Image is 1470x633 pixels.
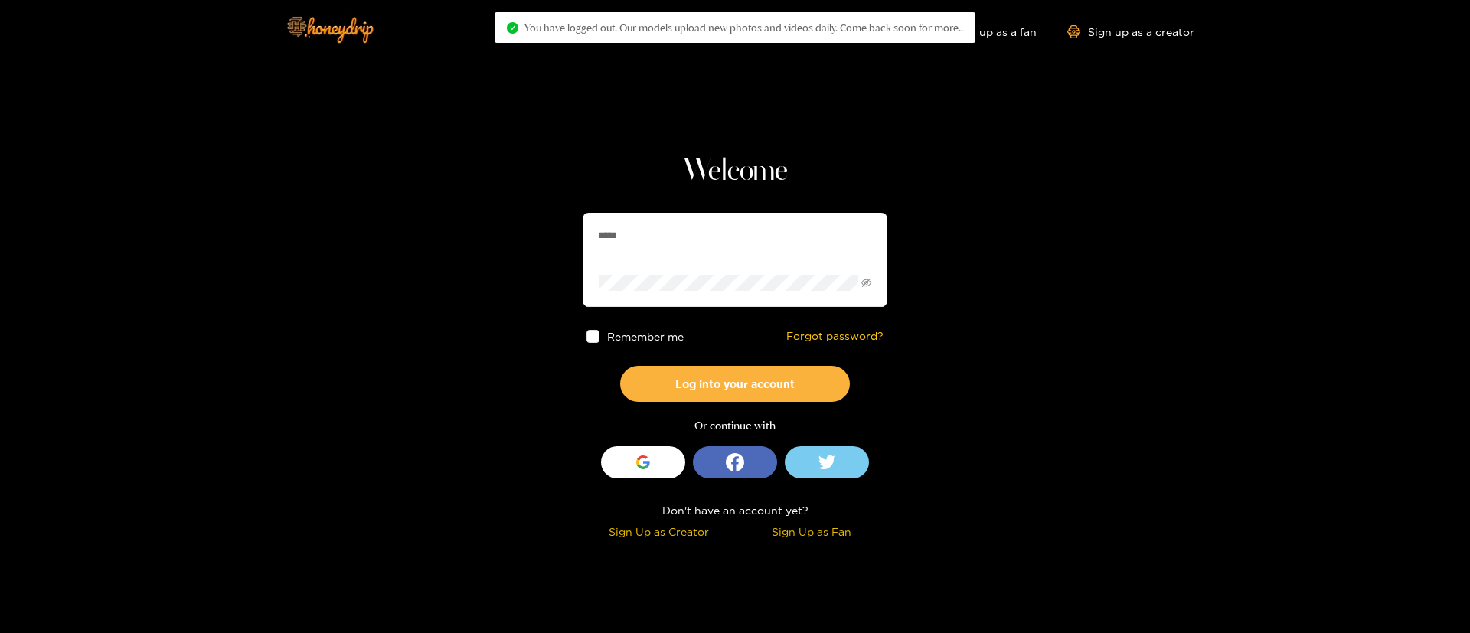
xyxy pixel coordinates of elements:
button: Log into your account [620,366,850,402]
a: Sign up as a fan [932,25,1037,38]
div: Sign Up as Fan [739,523,884,540]
span: eye-invisible [861,278,871,288]
span: Remember me [607,331,684,342]
div: Sign Up as Creator [586,523,731,540]
a: Forgot password? [786,330,884,343]
span: You have logged out. Our models upload new photos and videos daily. Come back soon for more.. [524,21,963,34]
div: Or continue with [583,417,887,435]
a: Sign up as a creator [1067,25,1194,38]
span: check-circle [507,22,518,34]
div: Don't have an account yet? [583,501,887,519]
h1: Welcome [583,153,887,190]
